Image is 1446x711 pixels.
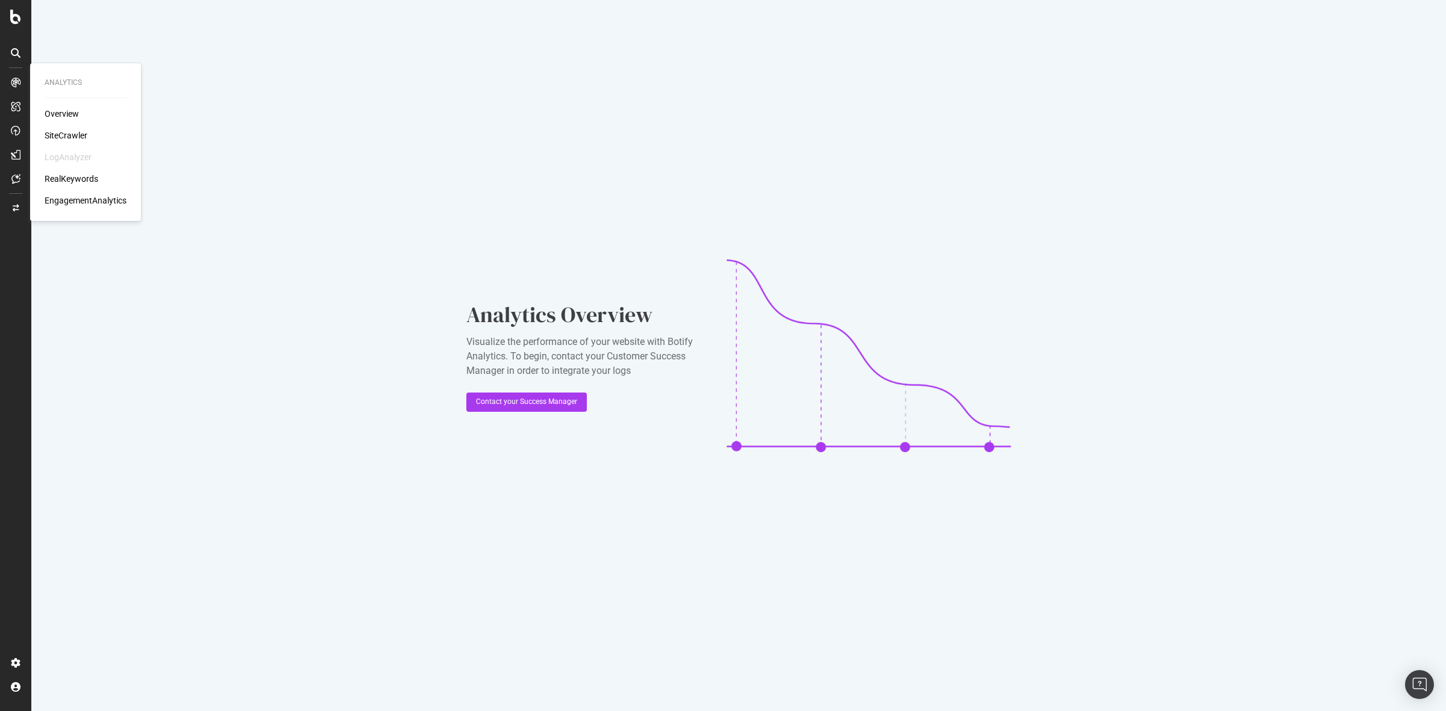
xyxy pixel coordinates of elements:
a: EngagementAnalytics [45,194,127,206]
div: Visualize the performance of your website with Botify Analytics. To begin, contact your Customer ... [466,335,707,378]
div: Analytics [45,78,127,88]
img: CaL_T18e.png [727,259,1011,452]
div: LogAnalyzer [45,151,92,163]
a: RealKeywords [45,173,98,185]
div: Contact your Success Manager [476,397,577,407]
button: Contact your Success Manager [466,393,587,412]
div: Analytics Overview [466,300,707,330]
a: Overview [45,108,79,120]
div: Open Intercom Messenger [1405,670,1434,699]
a: SiteCrawler [45,129,87,141]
